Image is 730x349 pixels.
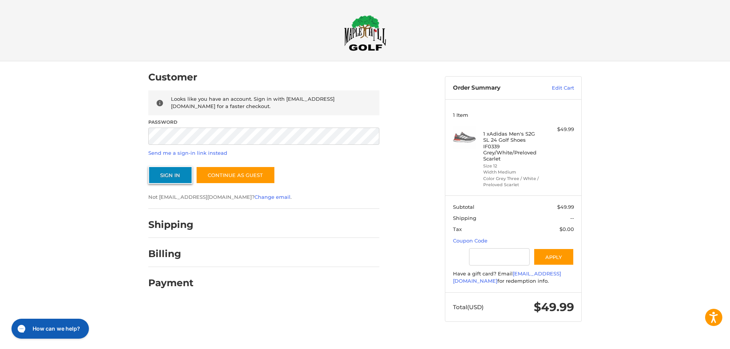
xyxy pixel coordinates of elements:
[453,204,474,210] span: Subtotal
[534,300,574,314] span: $49.99
[559,226,574,232] span: $0.00
[453,226,462,232] span: Tax
[453,112,574,118] h3: 1 Item
[148,166,192,184] button: Sign In
[344,15,386,51] img: Maple Hill Golf
[148,248,193,260] h2: Billing
[453,84,535,92] h3: Order Summary
[453,270,574,285] div: Have a gift card? Email for redemption info.
[8,316,91,341] iframe: Gorgias live chat messenger
[667,328,730,349] iframe: Google Customer Reviews
[148,119,379,126] label: Password
[148,219,194,231] h2: Shipping
[196,166,275,184] a: Continue as guest
[254,194,290,200] a: Change email
[557,204,574,210] span: $49.99
[148,277,194,289] h2: Payment
[171,96,335,110] span: Looks like you have an account. Sign in with [EMAIL_ADDRESS][DOMAIN_NAME] for a faster checkout.
[544,126,574,133] div: $49.99
[148,150,227,156] a: Send me a sign-in link instead
[483,163,542,169] li: Size 12
[483,175,542,188] li: Color Grey Three / White / Preloved Scarlet
[453,215,476,221] span: Shipping
[148,71,197,83] h2: Customer
[570,215,574,221] span: --
[453,303,484,311] span: Total (USD)
[483,131,542,162] h4: 1 x Adidas Men's S2G SL 24 Golf Shoes IF0339 Grey/White/Preloved Scarlet
[535,84,574,92] a: Edit Cart
[453,238,487,244] a: Coupon Code
[483,169,542,175] li: Width Medium
[533,248,574,265] button: Apply
[469,248,530,265] input: Gift Certificate or Coupon Code
[148,193,379,201] p: Not [EMAIL_ADDRESS][DOMAIN_NAME]? .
